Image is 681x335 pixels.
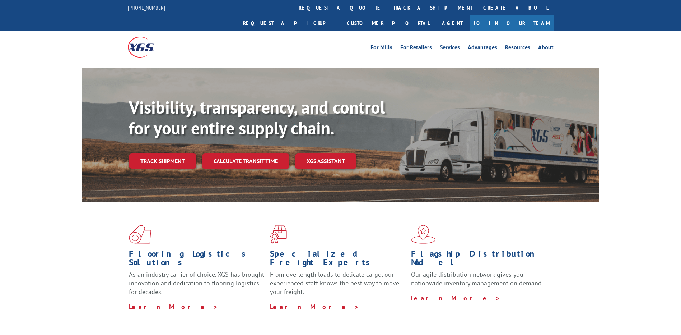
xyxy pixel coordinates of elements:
b: Visibility, transparency, and control for your entire supply chain. [129,96,385,139]
span: As an industry carrier of choice, XGS has brought innovation and dedication to flooring logistics... [129,270,264,296]
h1: Specialized Freight Experts [270,249,406,270]
a: For Mills [370,45,392,52]
h1: Flagship Distribution Model [411,249,547,270]
a: Customer Portal [341,15,435,31]
a: XGS ASSISTANT [295,153,356,169]
a: Learn More > [270,303,359,311]
span: Our agile distribution network gives you nationwide inventory management on demand. [411,270,543,287]
p: From overlength loads to delicate cargo, our experienced staff knows the best way to move your fr... [270,270,406,302]
a: For Retailers [400,45,432,52]
h1: Flooring Logistics Solutions [129,249,265,270]
a: About [538,45,554,52]
a: Join Our Team [470,15,554,31]
a: [PHONE_NUMBER] [128,4,165,11]
a: Learn More > [129,303,218,311]
a: Advantages [468,45,497,52]
a: Learn More > [411,294,500,302]
a: Agent [435,15,470,31]
a: Resources [505,45,530,52]
a: Calculate transit time [202,153,289,169]
img: xgs-icon-total-supply-chain-intelligence-red [129,225,151,244]
a: Request a pickup [238,15,341,31]
a: Track shipment [129,153,196,169]
img: xgs-icon-focused-on-flooring-red [270,225,287,244]
img: xgs-icon-flagship-distribution-model-red [411,225,436,244]
a: Services [440,45,460,52]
